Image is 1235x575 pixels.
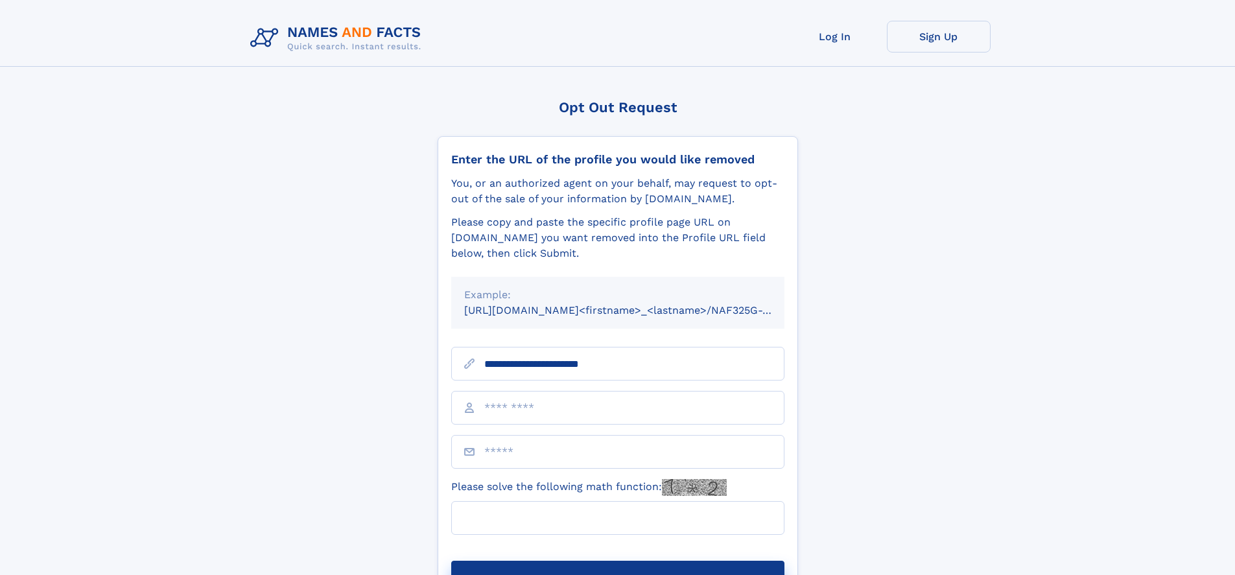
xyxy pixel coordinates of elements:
a: Log In [783,21,887,53]
div: Example: [464,287,771,303]
label: Please solve the following math function: [451,479,727,496]
a: Sign Up [887,21,991,53]
img: Logo Names and Facts [245,21,432,56]
div: Enter the URL of the profile you would like removed [451,152,784,167]
div: Opt Out Request [438,99,798,115]
div: Please copy and paste the specific profile page URL on [DOMAIN_NAME] you want removed into the Pr... [451,215,784,261]
div: You, or an authorized agent on your behalf, may request to opt-out of the sale of your informatio... [451,176,784,207]
small: [URL][DOMAIN_NAME]<firstname>_<lastname>/NAF325G-xxxxxxxx [464,304,809,316]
